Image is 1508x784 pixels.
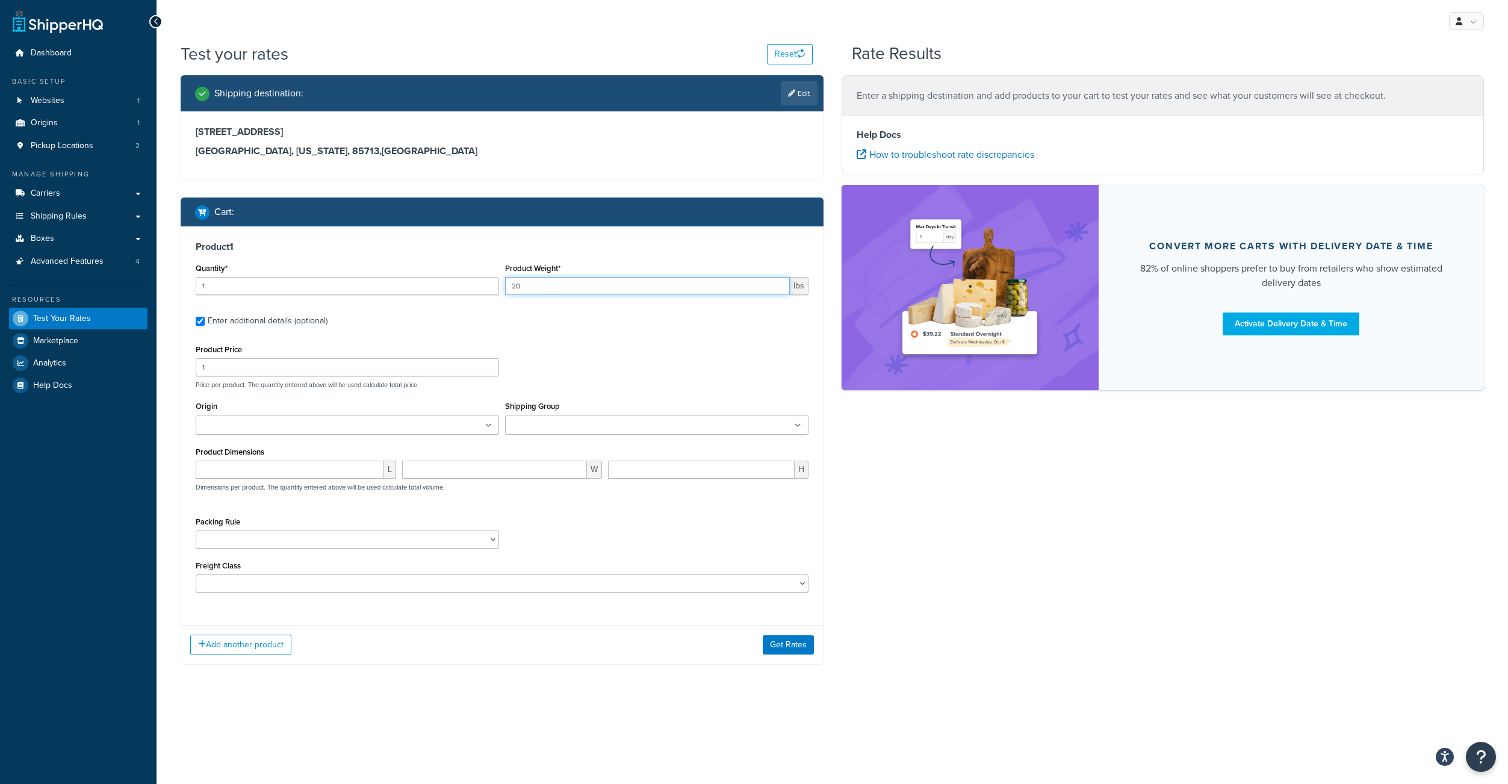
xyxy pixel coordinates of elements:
[9,308,147,329] a: Test Your Rates
[33,336,78,346] span: Marketplace
[33,358,66,369] span: Analytics
[31,234,54,244] span: Boxes
[1128,261,1456,290] div: 82% of online shoppers prefer to buy from retailers who show estimated delivery dates
[9,90,147,112] a: Websites1
[9,42,147,64] a: Dashboard
[193,483,445,491] p: Dimensions per product. The quantity entered above will be used calculate total volume.
[196,561,241,570] label: Freight Class
[505,277,790,295] input: 0.00
[196,402,217,411] label: Origin
[9,135,147,157] li: Pickup Locations
[137,118,140,128] span: 1
[763,635,814,655] button: Get Rates
[9,250,147,273] a: Advanced Features4
[1149,240,1433,252] div: Convert more carts with delivery date & time
[857,148,1034,161] a: How to troubleshoot rate discrepancies
[9,330,147,352] a: Marketplace
[9,205,147,228] a: Shipping Rules
[196,126,808,138] h3: [STREET_ADDRESS]
[790,277,808,295] span: lbs
[196,241,808,253] h3: Product 1
[1223,313,1359,335] a: Activate Delivery Date & Time
[9,250,147,273] li: Advanced Features
[135,141,140,151] span: 2
[9,228,147,250] a: Boxes
[31,211,87,222] span: Shipping Rules
[9,76,147,87] div: Basic Setup
[193,381,811,389] p: Price per product. The quantity entered above will be used calculate total price.
[196,517,240,526] label: Packing Rule
[33,381,72,391] span: Help Docs
[31,118,58,128] span: Origins
[505,264,560,273] label: Product Weight*
[196,145,808,157] h3: [GEOGRAPHIC_DATA], [US_STATE], 85713 , [GEOGRAPHIC_DATA]
[505,402,560,411] label: Shipping Group
[767,44,813,64] button: Reset
[9,294,147,305] div: Resources
[31,48,72,58] span: Dashboard
[9,90,147,112] li: Websites
[31,141,93,151] span: Pickup Locations
[196,447,264,456] label: Product Dimensions
[781,81,818,105] a: Edit
[9,169,147,179] div: Manage Shipping
[33,314,91,324] span: Test Your Rates
[214,207,234,217] h2: Cart :
[196,277,499,295] input: 0.0
[587,461,602,479] span: W
[190,635,291,655] button: Add another product
[31,188,60,199] span: Carriers
[208,313,327,329] div: Enter additional details (optional)
[9,112,147,134] a: Origins1
[196,317,205,326] input: Enter additional details (optional)
[181,42,288,66] h1: Test your rates
[31,96,64,106] span: Websites
[31,257,104,267] span: Advanced Features
[9,182,147,205] a: Carriers
[9,135,147,157] a: Pickup Locations2
[1466,742,1496,772] button: Open Resource Center
[384,461,396,479] span: L
[214,88,303,99] h2: Shipping destination :
[196,264,228,273] label: Quantity*
[9,352,147,374] a: Analytics
[795,461,808,479] span: H
[9,112,147,134] li: Origins
[9,375,147,396] a: Help Docs
[852,45,942,63] h2: Rate Results
[135,257,140,267] span: 4
[895,203,1045,372] img: feature-image-ddt-36eae7f7280da8017bfb280eaccd9c446f90b1fe08728e4019434db127062ab4.png
[857,128,1469,142] h4: Help Docs
[857,87,1469,104] p: Enter a shipping destination and add products to your cart to test your rates and see what your c...
[137,96,140,106] span: 1
[196,345,242,354] label: Product Price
